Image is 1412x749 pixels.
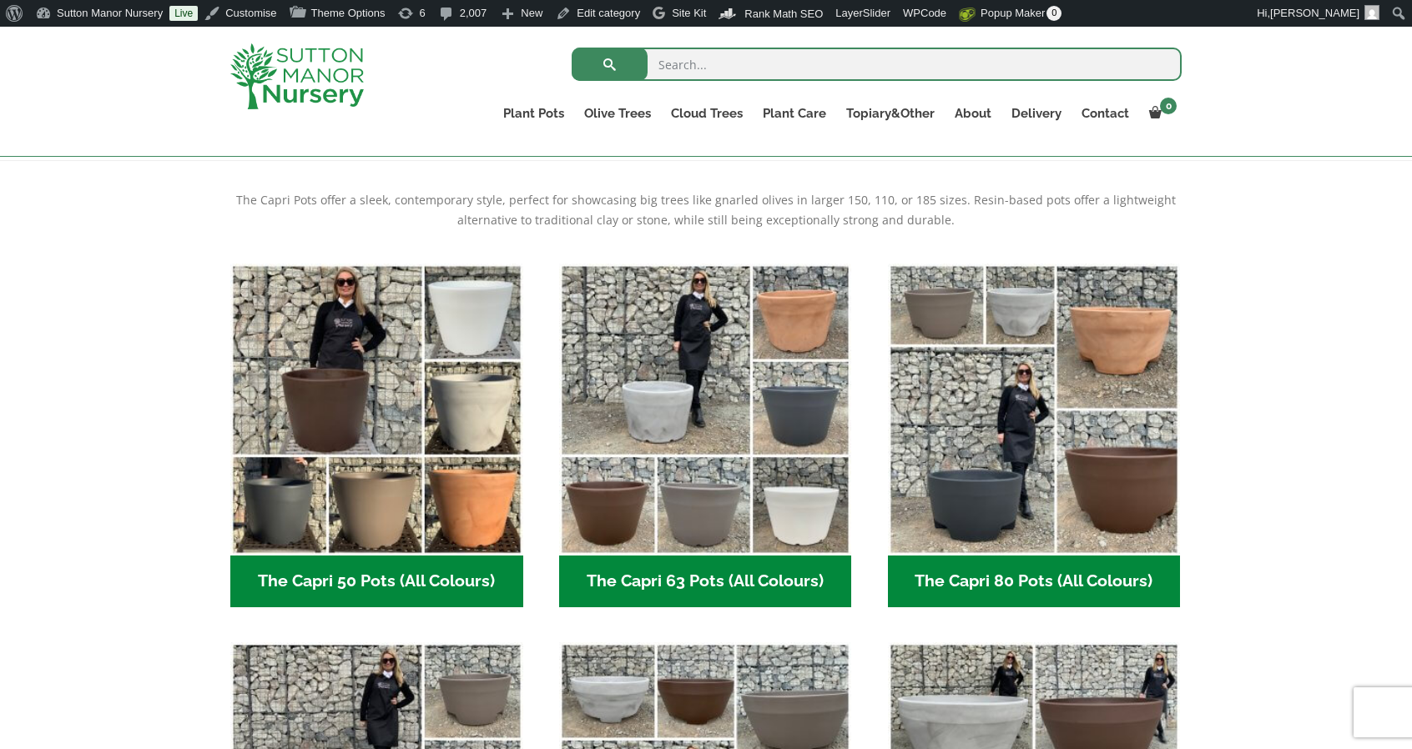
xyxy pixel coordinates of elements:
[672,7,706,19] span: Site Kit
[1139,102,1182,125] a: 0
[230,190,1182,230] p: The Capri Pots offer a sleek, contemporary style, perfect for showcasing big trees like gnarled o...
[1046,6,1062,21] span: 0
[230,264,523,607] a: Visit product category The Capri 50 Pots (All Colours)
[1160,98,1177,114] span: 0
[230,555,523,607] h2: The Capri 50 Pots (All Colours)
[744,8,823,20] span: Rank Math SEO
[888,264,1181,556] img: The Capri 80 Pots (All Colours)
[559,264,852,556] img: The Capri 63 Pots (All Colours)
[169,6,198,21] a: Live
[574,102,661,125] a: Olive Trees
[753,102,836,125] a: Plant Care
[493,102,574,125] a: Plant Pots
[888,555,1181,607] h2: The Capri 80 Pots (All Colours)
[945,102,1001,125] a: About
[230,43,364,109] img: logo
[888,264,1181,607] a: Visit product category The Capri 80 Pots (All Colours)
[1072,102,1139,125] a: Contact
[661,102,753,125] a: Cloud Trees
[1270,7,1359,19] span: [PERSON_NAME]
[1001,102,1072,125] a: Delivery
[572,48,1182,81] input: Search...
[559,555,852,607] h2: The Capri 63 Pots (All Colours)
[230,264,523,556] img: The Capri 50 Pots (All Colours)
[836,102,945,125] a: Topiary&Other
[559,264,852,607] a: Visit product category The Capri 63 Pots (All Colours)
